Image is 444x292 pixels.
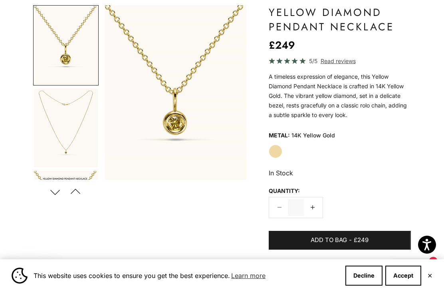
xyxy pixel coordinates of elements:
[34,270,339,282] span: This website uses cookies to ensure you get the best experience.
[269,129,290,141] legend: Metal:
[33,88,99,168] button: Go to item 2
[269,72,411,120] p: A timeless expression of elegance, this Yellow Diamond Pendant Necklace is crafted in 14K Yellow ...
[12,268,28,284] img: Cookie banner
[34,171,98,250] img: #YellowGold #WhiteGold #RoseGold
[269,37,295,53] sale-price: £249
[354,235,369,245] span: £249
[311,235,347,245] span: Add to bag
[427,273,432,278] button: Close
[269,5,411,34] h1: Yellow Diamond Pendant Necklace
[34,6,98,85] img: #YellowGold
[269,56,411,66] a: 5/5 Read reviews
[309,56,317,66] span: 5/5
[321,56,356,66] span: Read reviews
[230,270,267,282] a: Learn more
[291,129,335,141] variant-option-value: 14K Yellow Gold
[105,5,246,180] div: Item 1 of 8
[34,89,98,167] img: #YellowGold
[269,231,411,250] button: Add to bag-£249
[33,5,99,85] button: Go to item 1
[269,168,411,178] p: In Stock
[288,199,304,216] input: Change quantity
[345,266,383,286] button: Decline
[385,266,421,286] button: Accept
[33,170,99,251] button: Go to item 3
[105,5,246,180] img: #YellowGold
[269,185,300,197] legend: Quantity:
